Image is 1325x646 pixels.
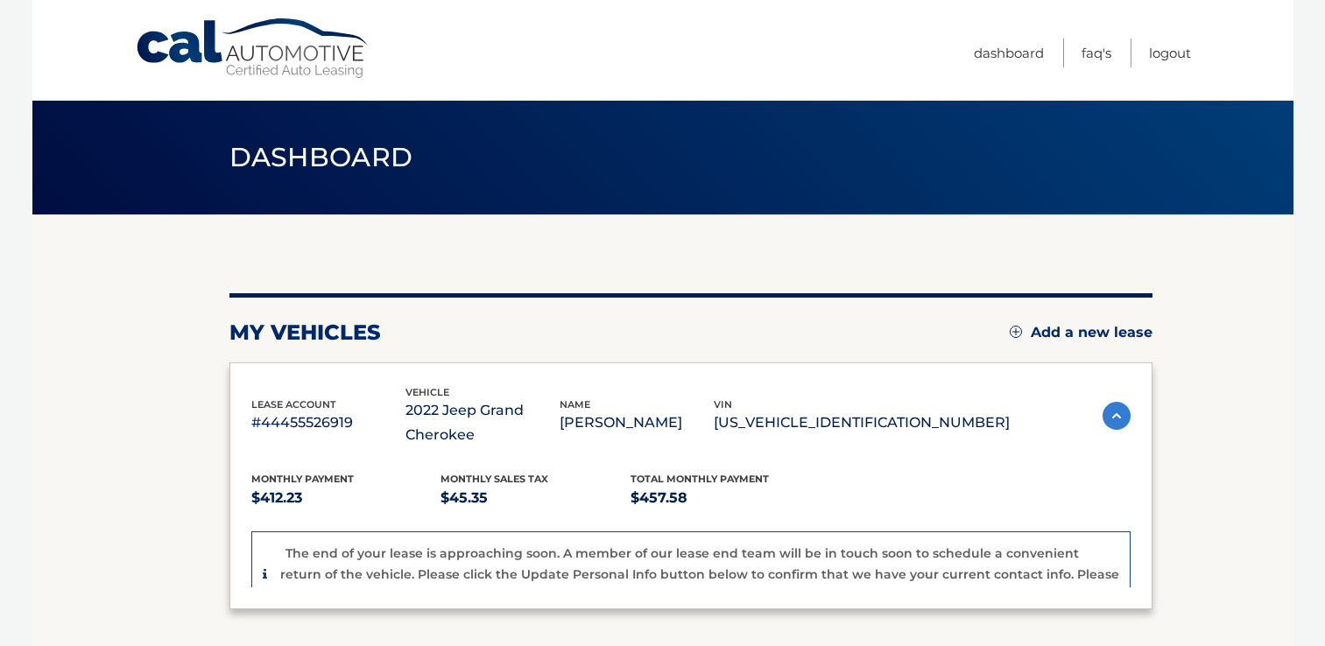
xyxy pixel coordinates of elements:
[280,545,1119,604] p: The end of your lease is approaching soon. A member of our lease end team will be in touch soon t...
[631,486,821,510] p: $457.58
[974,39,1044,67] a: Dashboard
[440,473,548,485] span: Monthly sales Tax
[251,473,354,485] span: Monthly Payment
[1082,39,1111,67] a: FAQ's
[440,486,631,510] p: $45.35
[229,319,381,346] h2: my vehicles
[714,398,732,411] span: vin
[560,398,590,411] span: name
[1010,324,1152,341] a: Add a new lease
[560,411,714,435] p: [PERSON_NAME]
[1010,326,1022,338] img: add.svg
[1149,39,1191,67] a: Logout
[405,398,560,447] p: 2022 Jeep Grand Cherokee
[631,473,769,485] span: Total Monthly Payment
[135,18,371,80] a: Cal Automotive
[229,141,413,173] span: Dashboard
[405,386,449,398] span: vehicle
[251,398,336,411] span: lease account
[1103,402,1131,430] img: accordion-active.svg
[251,411,405,435] p: #44455526919
[251,486,441,510] p: $412.23
[714,411,1010,435] p: [US_VEHICLE_IDENTIFICATION_NUMBER]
